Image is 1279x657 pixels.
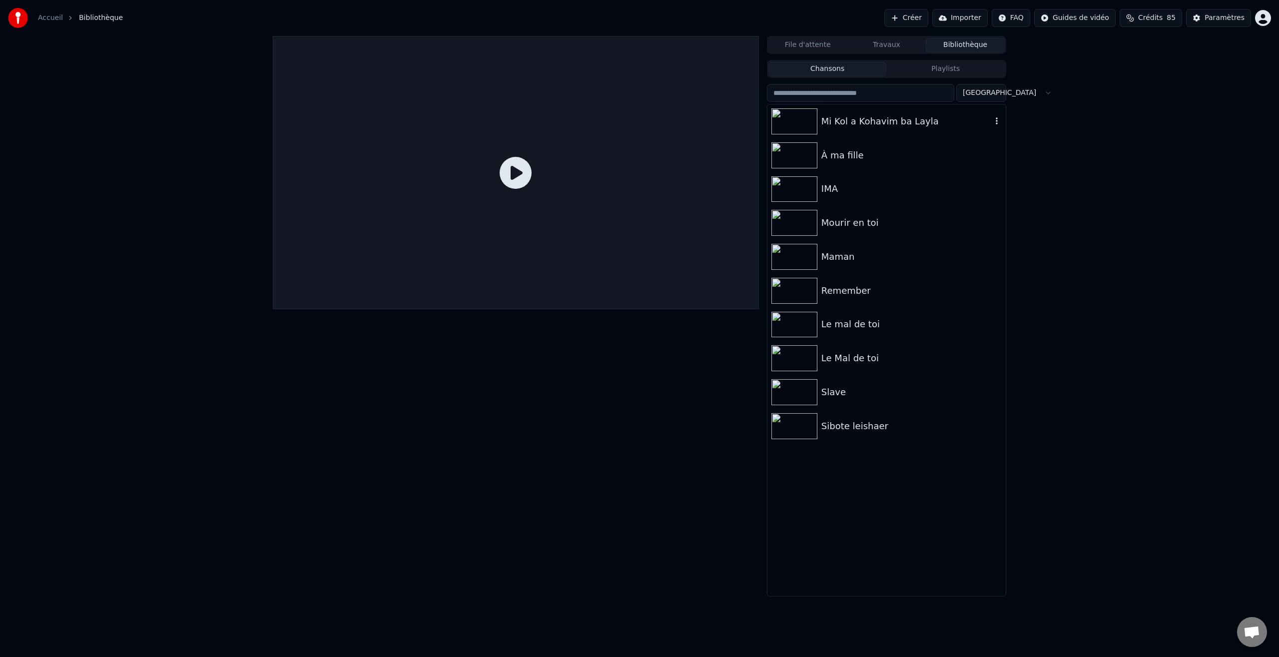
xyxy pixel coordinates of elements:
div: Ouvrir le chat [1237,617,1267,647]
button: Crédits85 [1120,9,1182,27]
button: Playlists [886,62,1005,76]
div: Maman [821,250,1002,264]
button: Importer [932,9,988,27]
img: youka [8,8,28,28]
div: Le Mal de toi [821,351,1002,365]
button: Bibliothèque [926,38,1005,52]
button: FAQ [992,9,1030,27]
span: Crédits [1138,13,1163,23]
div: Mi Kol a Kohavim ba Layla [821,114,992,128]
div: À ma fille [821,148,1002,162]
button: Guides de vidéo [1034,9,1116,27]
button: Travaux [847,38,926,52]
div: Remember [821,284,1002,298]
span: [GEOGRAPHIC_DATA] [963,88,1036,98]
button: Chansons [768,62,887,76]
span: Bibliothèque [79,13,123,23]
button: File d'attente [768,38,847,52]
div: Paramètres [1205,13,1245,23]
button: Paramètres [1186,9,1251,27]
div: Slave [821,385,1002,399]
div: Le mal de toi [821,317,1002,331]
a: Accueil [38,13,63,23]
span: 85 [1167,13,1176,23]
div: IMA [821,182,1002,196]
button: Créer [884,9,928,27]
div: Sibote leishaer [821,419,1002,433]
nav: breadcrumb [38,13,123,23]
div: Mourir en toi [821,216,1002,230]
